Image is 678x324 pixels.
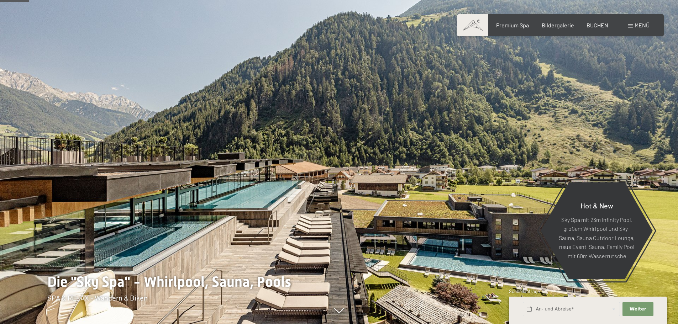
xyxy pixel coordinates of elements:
[496,22,529,28] a: Premium Spa
[587,22,608,28] a: BUCHEN
[635,22,650,28] span: Menü
[558,215,635,260] p: Sky Spa mit 23m Infinity Pool, großem Whirlpool und Sky-Sauna, Sauna Outdoor Lounge, neue Event-S...
[622,302,653,317] button: Weiter
[580,201,613,209] span: Hot & New
[509,288,540,294] span: Schnellanfrage
[630,306,646,312] span: Weiter
[542,22,574,28] a: Bildergalerie
[540,182,653,280] a: Hot & New Sky Spa mit 23m Infinity Pool, großem Whirlpool und Sky-Sauna, Sauna Outdoor Lounge, ne...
